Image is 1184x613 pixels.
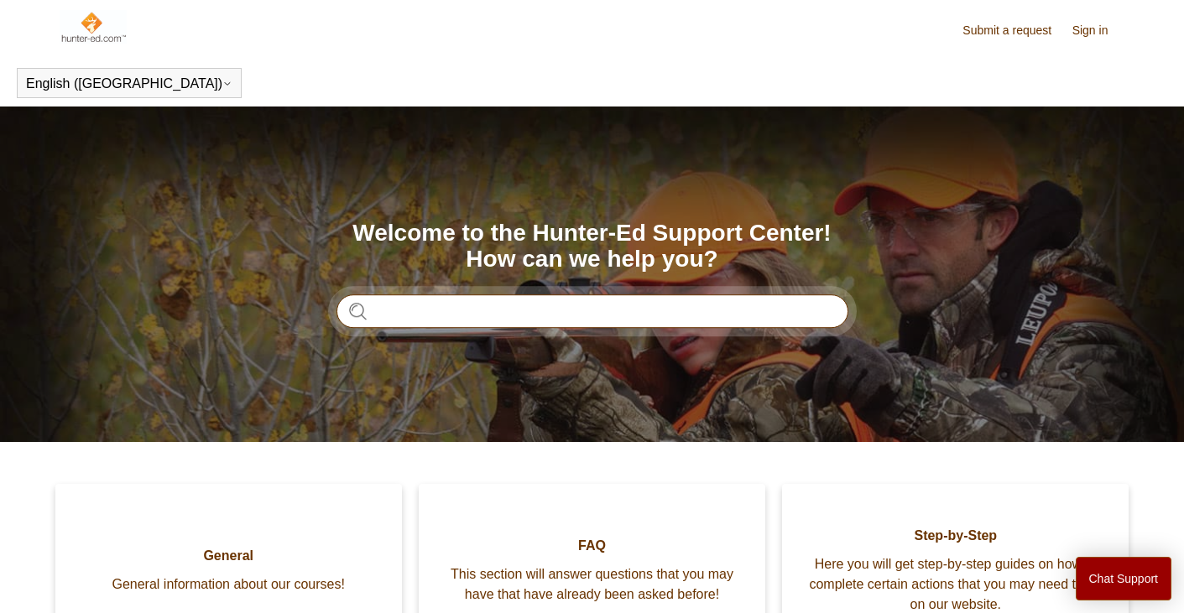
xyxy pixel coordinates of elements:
[336,294,848,328] input: Search
[962,22,1068,39] a: Submit a request
[81,574,377,595] span: General information about our courses!
[26,76,232,91] button: English ([GEOGRAPHIC_DATA])
[444,536,740,556] span: FAQ
[336,221,848,273] h1: Welcome to the Hunter-Ed Support Center! How can we help you?
[1072,22,1125,39] a: Sign in
[444,564,740,605] span: This section will answer questions that you may have that have already been asked before!
[60,10,128,44] img: Hunter-Ed Help Center home page
[807,526,1103,546] span: Step-by-Step
[1076,557,1172,600] button: Chat Support
[81,546,377,566] span: General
